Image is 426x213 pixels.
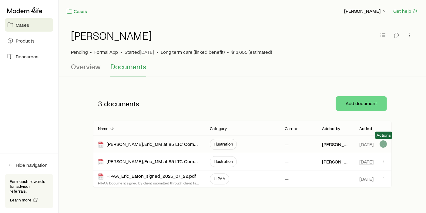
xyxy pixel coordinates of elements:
[322,126,340,131] p: Added by
[16,22,29,28] span: Cases
[210,126,227,131] p: Category
[359,159,374,165] span: [DATE]
[110,62,146,71] span: Documents
[344,8,388,15] button: [PERSON_NAME]
[359,126,372,131] p: Added
[161,49,225,55] span: Long term care (linked benefit)
[71,29,152,42] h1: [PERSON_NAME]
[231,49,272,55] span: $13,655 (estimated)
[120,49,122,55] span: •
[66,8,87,15] a: Cases
[393,8,419,15] button: Get help
[359,176,374,182] span: [DATE]
[285,126,298,131] p: Carrier
[16,38,35,44] span: Products
[94,49,118,55] span: Formal App
[5,158,53,172] button: Hide navigation
[16,53,39,60] span: Resources
[71,49,88,55] p: Pending
[10,198,32,202] span: Learn more
[377,133,391,138] span: Actions
[322,141,350,147] p: [PERSON_NAME]
[285,141,289,147] p: —
[227,49,229,55] span: •
[214,142,233,146] span: Illustration
[285,159,289,165] p: —
[5,18,53,32] a: Cases
[98,173,196,180] div: HIPAA_Eric_Eaton_signed_2025_07_22.pdf
[359,141,374,147] span: [DATE]
[10,179,49,194] p: Earn cash rewards for advisor referrals.
[98,180,200,185] p: HIPAA Document signed by client submitted through client fact finder
[98,99,102,108] span: 3
[104,99,139,108] span: documents
[336,96,387,111] button: Add document
[344,8,388,14] p: [PERSON_NAME]
[71,62,101,71] span: Overview
[5,174,53,208] div: Earn cash rewards for advisor referrals.Learn more
[214,159,233,164] span: Illustration
[214,176,225,181] span: HIPAA
[5,34,53,47] a: Products
[140,49,154,55] span: [DATE]
[98,158,200,165] div: [PERSON_NAME], Eric_1.1M at 85 LTC Combo Comparison_10 Pay_59k 1035
[71,62,414,77] div: Case details tabs
[322,159,350,165] p: [PERSON_NAME]
[98,126,109,131] p: Name
[125,49,154,55] p: Started
[90,49,92,55] span: •
[156,49,158,55] span: •
[285,176,289,182] p: —
[16,162,48,168] span: Hide navigation
[98,141,200,148] div: [PERSON_NAME], Eric_1.1M at 85 LTC Combo Comparison_10 Pay 5 13 25
[5,50,53,63] a: Resources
